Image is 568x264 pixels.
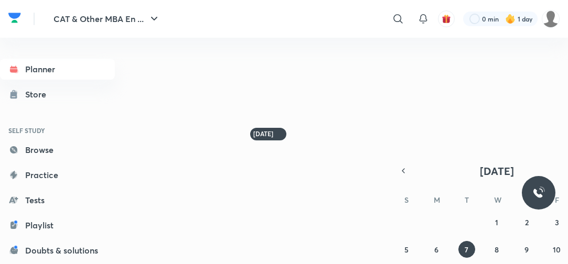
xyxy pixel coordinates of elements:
[549,241,565,258] button: October 10, 2025
[398,241,415,258] button: October 5, 2025
[47,8,167,29] button: CAT & Other MBA En ...
[524,245,529,255] abbr: October 9, 2025
[542,10,560,28] img: Srinjoy Niyogi
[442,14,451,24] img: avatar
[488,241,505,258] button: October 8, 2025
[253,130,273,138] h6: [DATE]
[458,241,475,258] button: October 7, 2025
[25,88,52,101] div: Store
[518,241,535,258] button: October 9, 2025
[438,10,455,27] button: avatar
[525,217,529,227] abbr: October 2, 2025
[404,195,409,205] abbr: Sunday
[518,214,535,230] button: October 2, 2025
[434,245,438,255] abbr: October 6, 2025
[404,245,409,255] abbr: October 5, 2025
[434,195,440,205] abbr: Monday
[8,10,21,28] a: Company Logo
[495,245,499,255] abbr: October 8, 2025
[549,214,565,230] button: October 3, 2025
[495,217,498,227] abbr: October 1, 2025
[428,241,445,258] button: October 6, 2025
[465,245,468,255] abbr: October 7, 2025
[553,245,561,255] abbr: October 10, 2025
[555,195,559,205] abbr: Friday
[494,195,501,205] abbr: Wednesday
[532,186,545,199] img: ttu
[505,14,516,24] img: streak
[555,217,559,227] abbr: October 3, 2025
[8,10,21,26] img: Company Logo
[488,214,505,230] button: October 1, 2025
[480,164,514,178] span: [DATE]
[465,195,469,205] abbr: Tuesday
